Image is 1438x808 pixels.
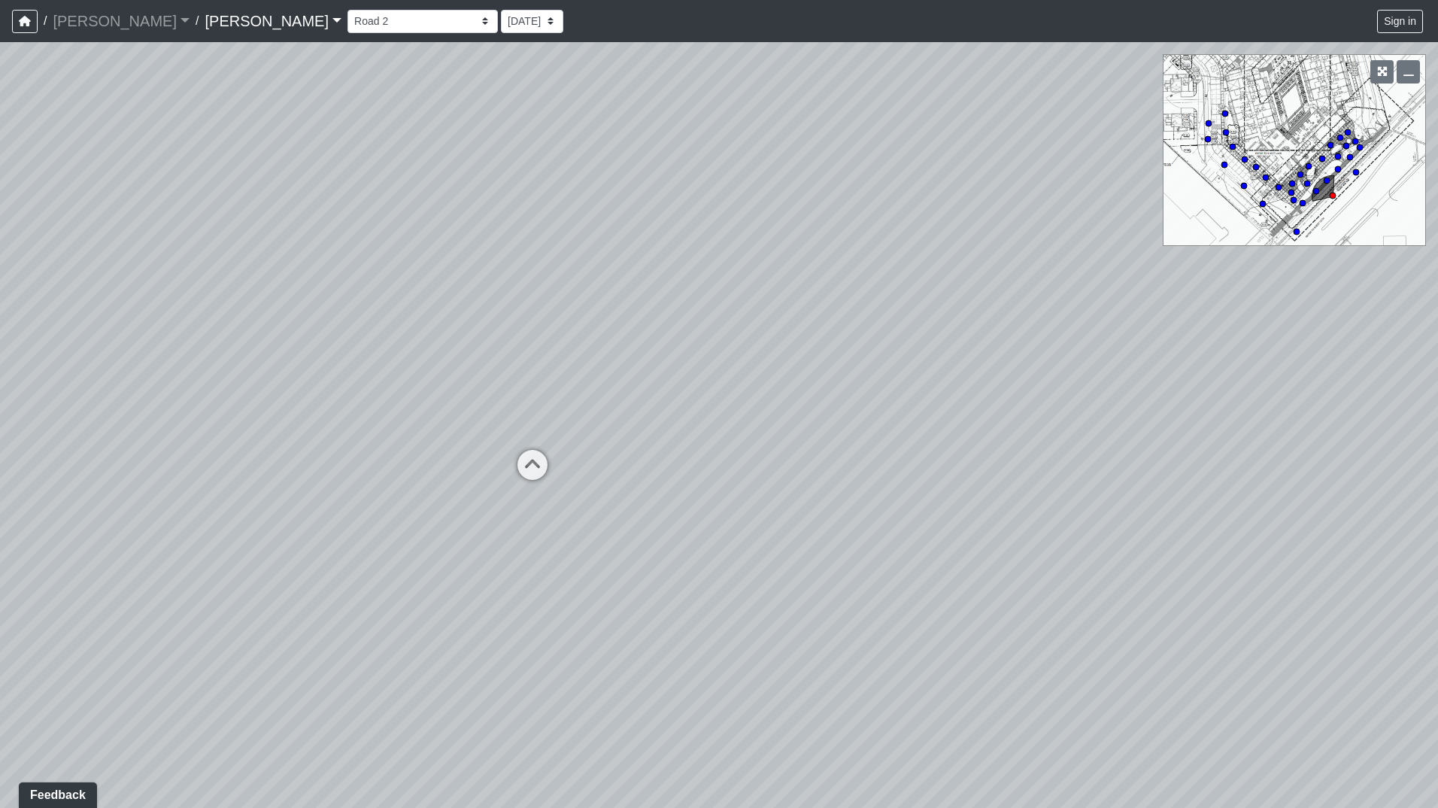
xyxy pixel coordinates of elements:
[38,6,53,36] span: /
[11,778,100,808] iframe: Ybug feedback widget
[1377,10,1423,33] button: Sign in
[205,6,341,36] a: [PERSON_NAME]
[190,6,205,36] span: /
[53,6,190,36] a: [PERSON_NAME]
